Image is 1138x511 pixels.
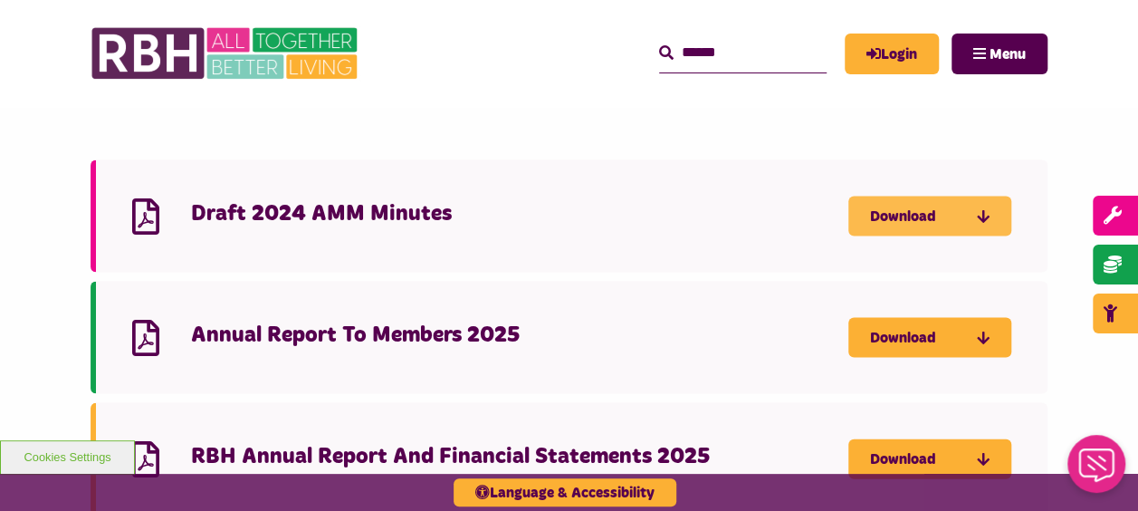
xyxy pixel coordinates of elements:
[454,478,676,506] button: Language & Accessibility
[845,34,939,74] a: MyRBH
[191,322,848,350] h4: Annual Report To Members 2025
[848,439,1011,479] a: Download RBH Annual Report And Financial Statements 2025 - open in a new tab
[1057,429,1138,511] iframe: Netcall Web Assistant for live chat
[990,47,1026,62] span: Menu
[191,200,848,228] h4: Draft 2024 AMM Minutes
[952,34,1047,74] button: Navigation
[848,197,1011,236] a: Download Draft 2024 AMM Minutes - open in a new tab
[659,34,827,72] input: Search
[848,318,1011,358] a: Download Annual Report To Members 2025 - open in a new tab
[191,443,848,471] h4: RBH Annual Report And Financial Statements 2025
[91,18,362,89] img: RBH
